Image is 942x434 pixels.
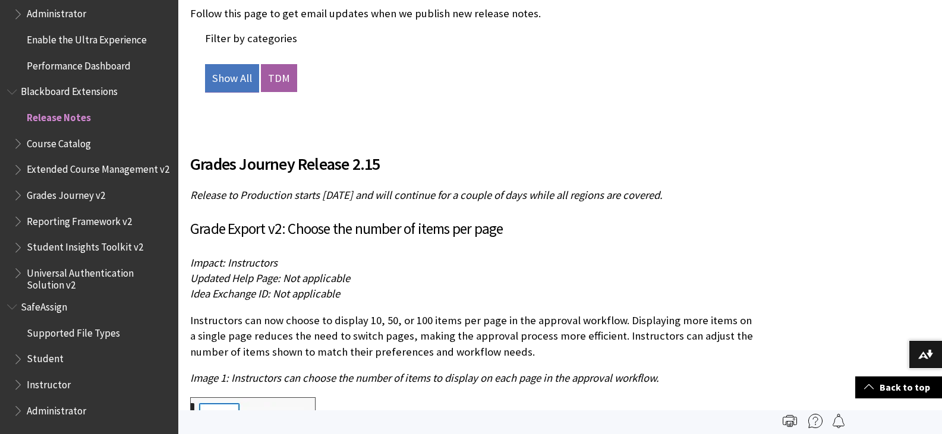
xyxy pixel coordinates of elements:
[27,211,132,227] span: Reporting Framework v2
[27,160,169,176] span: Extended Course Management v2
[190,313,754,360] p: Instructors can now choose to display 10, 50, or 100 items per page in the approval workflow. Dis...
[190,188,663,202] span: Release to Production starts [DATE] and will continue for a couple of days while all regions are ...
[190,256,278,270] span: Impact: Instructors
[27,4,86,20] span: Administrator
[27,134,91,150] span: Course Catalog
[21,297,67,313] span: SafeAssign
[190,218,754,240] h3: Grade Export v2: Choose the number of items per page
[831,414,846,428] img: Follow this page
[783,414,797,428] img: Print
[27,263,170,291] span: Universal Authentication Solution v2
[190,137,754,176] h2: Grades Journey Release 2.15
[190,371,659,385] span: Image 1: Instructors can choose the number of items to display on each page in the approval workf...
[855,376,942,398] a: Back to top
[190,271,350,285] span: Updated Help Page: Not applicable
[27,30,147,46] span: Enable the Ultra Experience
[27,107,91,123] span: Release Notes
[27,401,86,417] span: Administrator
[27,323,120,339] span: Supported File Types
[27,237,143,254] span: Student Insights Toolkit v2
[27,375,71,391] span: Instructor
[7,82,171,292] nav: Book outline for Blackboard Extensions
[808,414,823,428] img: More help
[27,349,64,365] span: Student
[190,287,340,300] span: Idea Exchange ID: Not applicable
[7,297,171,420] nav: Book outline for Blackboard SafeAssign
[27,56,131,72] span: Performance Dashboard
[21,82,118,98] span: Blackboard Extensions
[27,185,105,201] span: Grades Journey v2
